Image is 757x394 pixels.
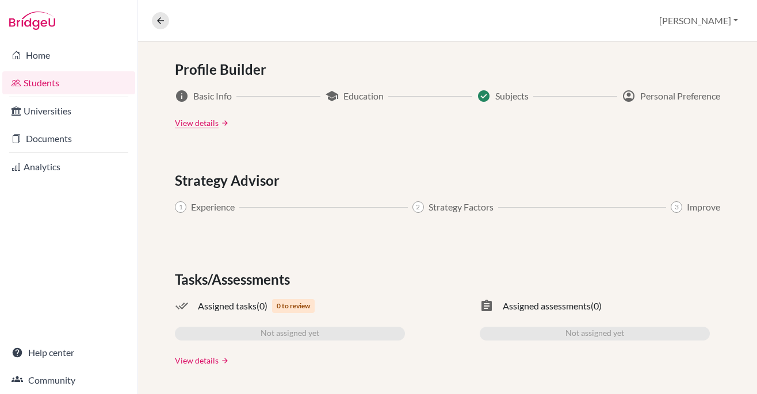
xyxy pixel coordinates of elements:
span: Basic Info [193,89,232,103]
button: [PERSON_NAME] [654,10,743,32]
a: Analytics [2,155,135,178]
span: info [175,89,189,103]
a: View details [175,117,219,129]
span: school [325,89,339,103]
span: Assigned assessments [503,299,591,313]
span: Strategy Advisor [175,170,284,191]
a: Universities [2,100,135,123]
span: 2 [412,201,424,213]
span: Not assigned yet [261,327,319,341]
span: Tasks/Assessments [175,269,295,290]
a: arrow_forward [219,357,229,365]
span: Education [343,89,384,103]
a: View details [175,354,219,366]
a: Documents [2,127,135,150]
span: Profile Builder [175,59,271,80]
a: Help center [2,341,135,364]
span: Improve [687,200,720,214]
a: Home [2,44,135,67]
a: arrow_forward [219,119,229,127]
a: Students [2,71,135,94]
span: Success [477,89,491,103]
span: 0 to review [272,299,315,313]
span: Personal Preference [640,89,720,103]
span: Experience [191,200,235,214]
span: (0) [591,299,602,313]
span: assignment [480,299,494,313]
span: Subjects [495,89,529,103]
span: (0) [257,299,267,313]
img: Bridge-U [9,12,55,30]
span: 3 [671,201,682,213]
span: account_circle [622,89,636,103]
span: done_all [175,299,189,313]
span: Not assigned yet [565,327,624,341]
a: Community [2,369,135,392]
span: Assigned tasks [198,299,257,313]
span: Strategy Factors [429,200,494,214]
span: 1 [175,201,186,213]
